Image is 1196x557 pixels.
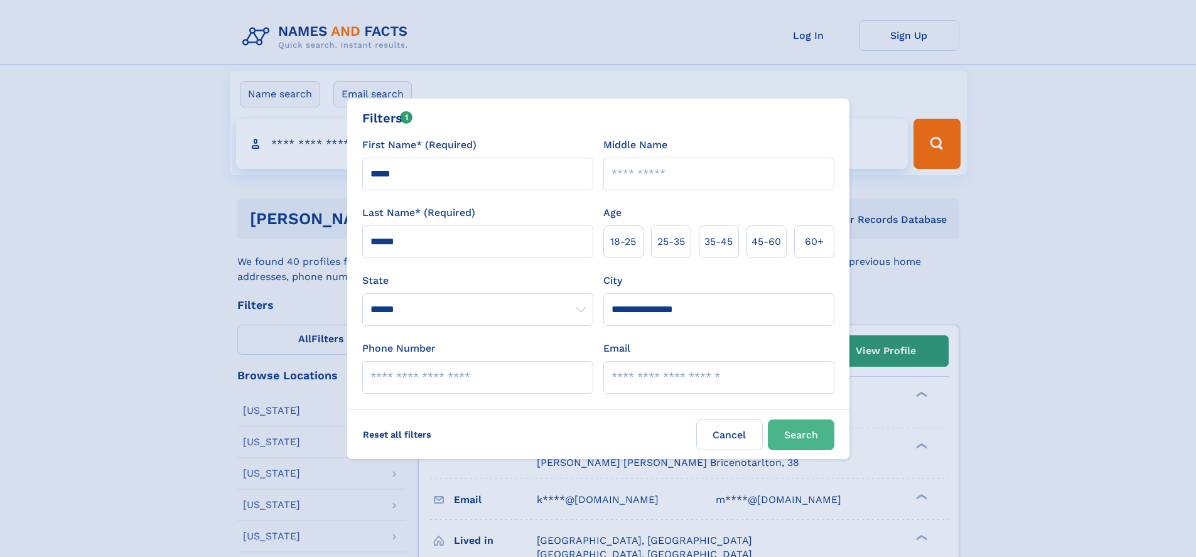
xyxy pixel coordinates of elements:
[696,419,763,450] label: Cancel
[355,419,439,450] label: Reset all filters
[704,234,733,249] span: 35‑45
[362,138,477,153] label: First Name* (Required)
[603,205,622,220] label: Age
[603,341,630,356] label: Email
[657,234,685,249] span: 25‑35
[362,341,436,356] label: Phone Number
[603,273,622,288] label: City
[362,109,413,127] div: Filters
[603,138,667,153] label: Middle Name
[805,234,824,249] span: 60+
[768,419,834,450] button: Search
[362,205,475,220] label: Last Name* (Required)
[610,234,636,249] span: 18‑25
[752,234,781,249] span: 45‑60
[362,273,593,288] label: State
